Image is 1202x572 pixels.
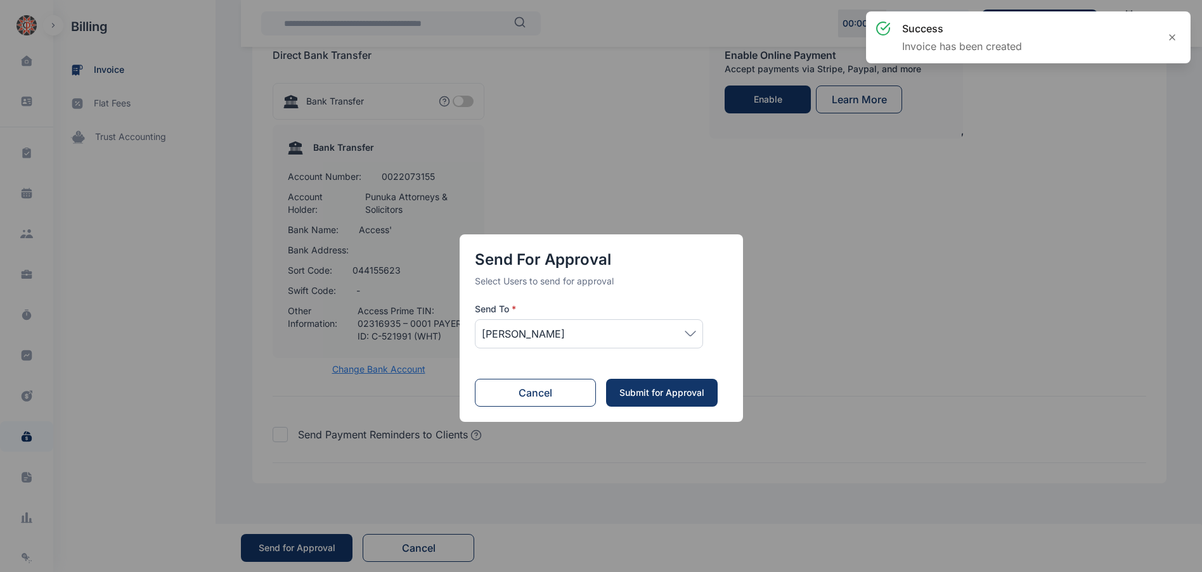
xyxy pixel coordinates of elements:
[619,386,705,399] div: Submit for Approval
[475,275,728,288] p: Select Users to send for approval
[475,250,728,270] h4: Send for Approval
[902,39,1022,54] p: Invoice has been created
[475,303,516,315] span: Send To
[475,379,597,407] button: Cancel
[606,379,718,407] button: Submit for Approval
[482,326,565,341] span: [PERSON_NAME]
[902,21,1022,36] h3: success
